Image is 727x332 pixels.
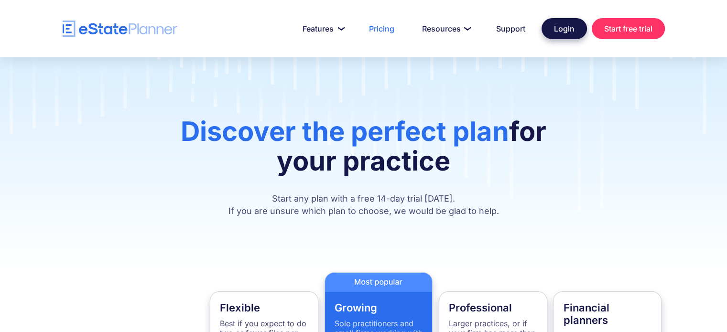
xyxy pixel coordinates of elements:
h4: Flexible [220,301,308,314]
a: Start free trial [592,18,665,39]
a: home [63,21,177,37]
a: Resources [411,19,480,38]
h4: Professional [449,301,537,314]
span: Discover the perfect plan [181,115,509,148]
h1: for your practice [160,117,567,185]
a: Pricing [358,19,406,38]
a: Features [291,19,353,38]
h4: Growing [335,301,423,314]
a: Login [542,18,587,39]
h4: Financial planners [563,301,651,326]
a: Support [485,19,537,38]
p: Start any plan with a free 14-day trial [DATE]. If you are unsure which plan to choose, we would ... [160,193,567,217]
